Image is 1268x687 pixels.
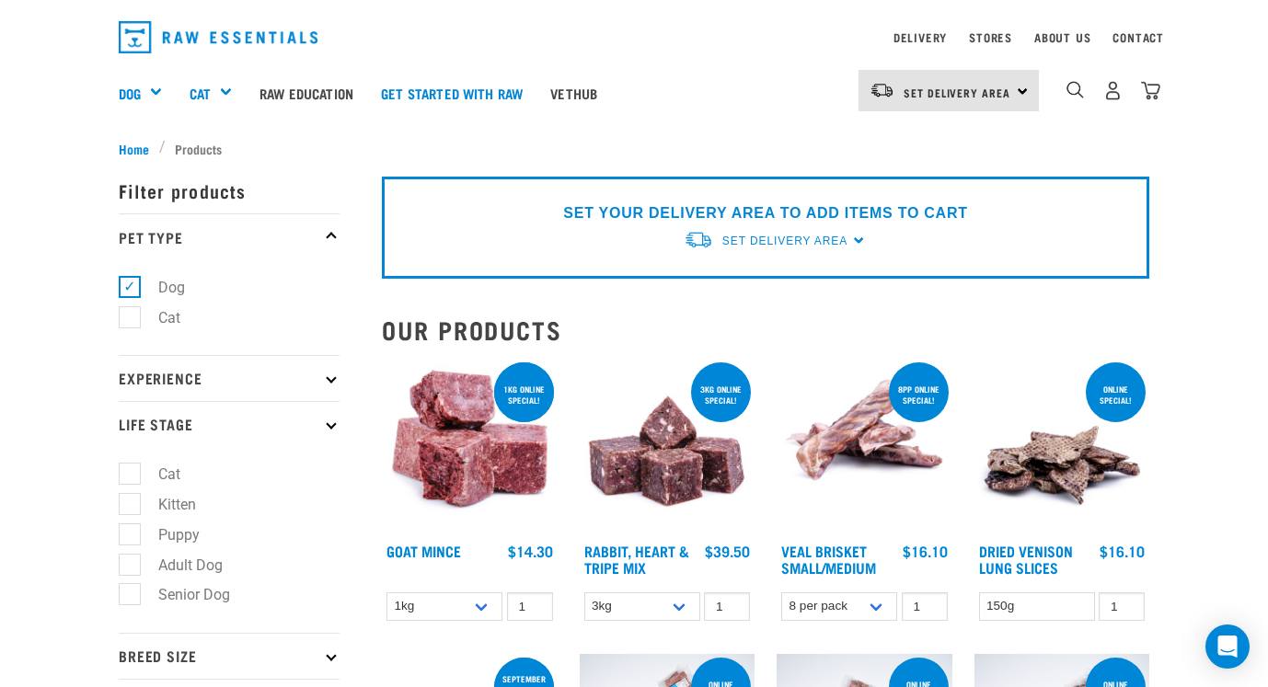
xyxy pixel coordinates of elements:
a: Dog [119,83,141,104]
a: Contact [1112,34,1164,40]
div: 1kg online special! [494,375,554,414]
label: Puppy [129,523,207,546]
p: Pet Type [119,213,340,259]
a: Rabbit, Heart & Tripe Mix [584,546,689,571]
input: 1 [704,592,750,621]
p: Life Stage [119,401,340,447]
span: Home [119,139,149,158]
a: Cat [190,83,211,104]
div: ONLINE SPECIAL! [1086,375,1146,414]
a: Stores [969,34,1012,40]
img: 1077 Wild Goat Mince 01 [382,359,558,534]
h2: Our Products [382,315,1149,344]
a: Veal Brisket Small/Medium [781,546,876,571]
p: Experience [119,355,340,401]
span: Set Delivery Area [722,235,847,247]
div: Open Intercom Messenger [1205,624,1250,669]
div: $14.30 [508,543,553,559]
a: Dried Venison Lung Slices [979,546,1073,571]
label: Dog [129,276,192,299]
p: Filter products [119,167,340,213]
div: 8pp online special! [889,375,949,414]
nav: breadcrumbs [119,139,1149,158]
div: $16.10 [903,543,948,559]
label: Cat [129,306,188,329]
label: Cat [129,463,188,486]
div: 3kg online special! [691,375,751,414]
input: 1 [902,592,948,621]
label: Senior Dog [129,583,237,606]
img: Raw Essentials Logo [119,21,317,53]
img: van-moving.png [870,82,894,98]
nav: dropdown navigation [104,14,1164,61]
div: $39.50 [705,543,750,559]
img: van-moving.png [684,230,713,249]
img: user.png [1103,81,1123,100]
a: Goat Mince [386,546,461,555]
img: 1304 Venison Lung Slices 01 [974,359,1150,534]
a: About Us [1034,34,1090,40]
img: 1207 Veal Brisket 4pp 01 [777,359,952,534]
img: home-icon@2x.png [1141,81,1160,100]
a: Raw Education [246,56,367,130]
p: Breed Size [119,633,340,679]
div: $16.10 [1100,543,1145,559]
label: Kitten [129,493,203,516]
input: 1 [507,592,553,621]
img: 1175 Rabbit Heart Tripe Mix 01 [580,359,755,534]
p: SET YOUR DELIVERY AREA TO ADD ITEMS TO CART [563,202,967,224]
a: Home [119,139,159,158]
img: home-icon-1@2x.png [1066,81,1084,98]
input: 1 [1099,592,1145,621]
a: Delivery [893,34,947,40]
a: Vethub [536,56,611,130]
span: Set Delivery Area [904,89,1010,96]
a: Get started with Raw [367,56,536,130]
label: Adult Dog [129,554,230,577]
